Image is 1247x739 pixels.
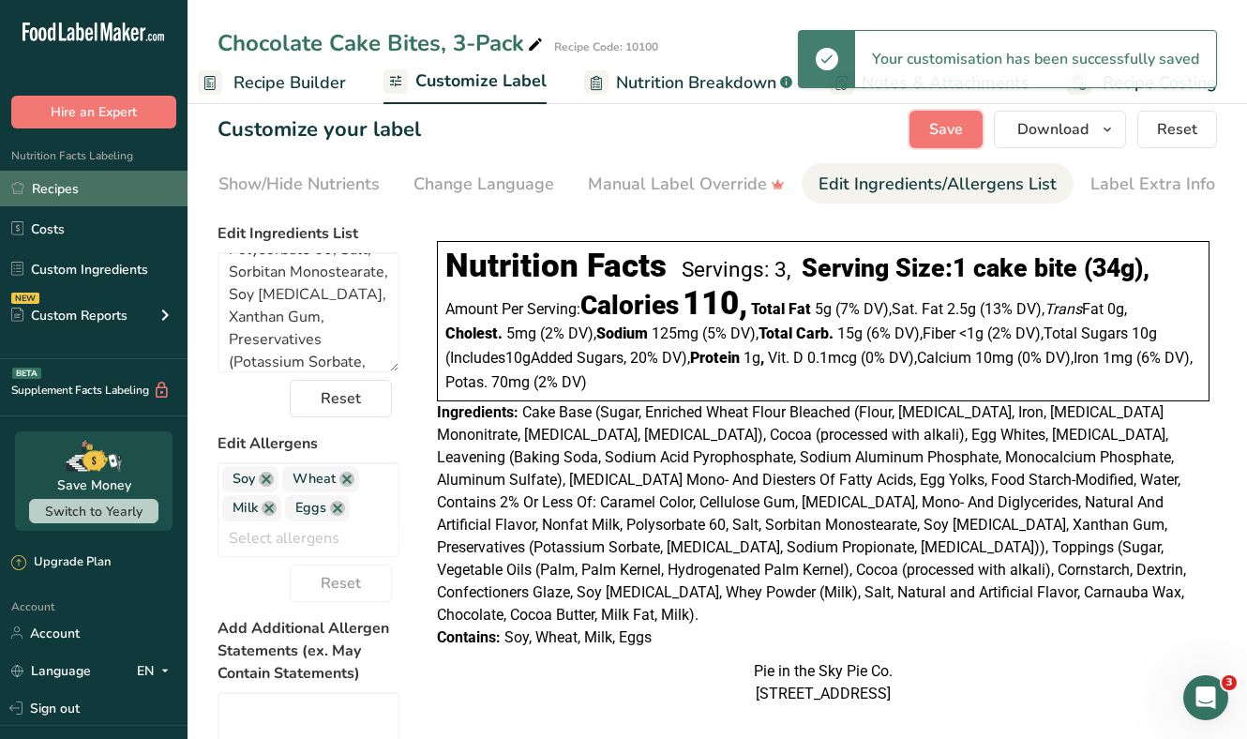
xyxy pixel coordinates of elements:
button: Save [909,111,983,148]
div: Custom Reports [11,306,128,325]
button: Reset [290,380,392,417]
span: 10mg [975,349,1014,367]
span: 1g [744,349,760,367]
div: Chocolate Cake Bites, 3-Pack [218,26,547,60]
label: Edit Allergens [218,432,399,455]
span: ‏(2% DV) [987,324,1044,342]
span: 1 cake bite (34g) [953,253,1143,283]
span: ‏(6% DV) [866,324,923,342]
span: Download [1017,118,1089,141]
div: Servings: 3, [682,257,790,282]
span: , [623,349,626,367]
span: ( [445,349,450,367]
span: 5mg [506,324,536,342]
span: Cholest. [445,324,503,342]
i: Trans [1044,300,1082,318]
span: Nutrition Breakdown [616,70,776,96]
span: , [1071,349,1074,367]
label: Edit Ingredients List [218,222,399,245]
span: 0.1mcg [807,349,857,367]
span: Calcium [917,349,971,367]
button: Reset [290,565,392,602]
span: Wheat [293,469,336,490]
span: , [687,349,690,367]
div: Your customisation has been successfully saved [855,31,1216,87]
h1: Customize your label [218,114,421,145]
span: Includes Added Sugars [445,349,626,367]
span: Switch to Yearly [45,503,143,520]
div: Nutrition Facts [445,247,667,285]
span: Sat. Fat [892,300,943,318]
span: Fiber [923,324,955,342]
button: Download [994,111,1126,148]
span: 70mg [491,373,530,391]
span: Potas. [445,373,488,391]
span: 15g [837,324,863,342]
span: Soy, Wheat, Milk, Eggs [504,628,652,646]
div: Upgrade Plan [11,553,111,572]
div: Change Language [413,172,554,197]
span: Total Carb. [759,324,834,342]
span: ‏(2% DV) [540,324,596,342]
div: Show/Hide Nutrients [218,172,380,197]
span: Iron [1074,349,1099,367]
a: Nutrition Breakdown [584,62,792,104]
input: Select allergens [218,524,398,553]
span: Vit. D [768,349,804,367]
span: , [914,349,917,367]
label: Add Additional Allergen Statements (ex. May Contain Statements) [218,617,399,685]
span: Contains: [437,628,501,646]
span: 5g [815,300,832,318]
div: Manual Label Override [588,172,785,197]
span: 1mg [1103,349,1133,367]
div: BETA [12,368,41,379]
span: , [1041,324,1044,342]
span: , [593,324,596,342]
span: 125mg [652,324,699,342]
button: Switch to Yearly [29,499,158,523]
div: Edit Ingredients/Allergens List [819,172,1057,197]
a: Language [11,655,91,687]
span: Customize Label [415,68,547,94]
span: Calories [580,290,679,321]
span: , [889,300,892,318]
span: 10g [505,349,531,367]
span: <1g [959,324,984,342]
div: Label Extra Info [1090,172,1215,197]
span: Milk [233,498,258,519]
span: ‏20% DV) [630,349,690,367]
span: ‏(0% DV) [1017,349,1074,367]
div: NEW [11,293,39,304]
button: Hire an Expert [11,96,176,128]
span: 2.5g [947,300,976,318]
span: , [756,324,759,342]
span: , [920,324,923,342]
button: Reset [1137,111,1217,148]
span: Reset [1157,118,1197,141]
span: , [760,349,764,367]
a: Customize Label [383,60,547,105]
span: Recipe Builder [233,70,346,96]
div: EN [137,659,176,682]
span: 10g [1132,324,1157,342]
div: Save Money [57,475,131,495]
span: , [1190,349,1193,367]
span: ‏(5% DV) [702,324,759,342]
span: , [1042,300,1044,318]
span: Soy [233,469,255,490]
span: 0g [1107,300,1124,318]
span: ‏(0% DV) [861,349,917,367]
span: 110, [683,284,747,323]
span: Eggs [295,498,326,519]
span: Sodium [596,324,648,342]
span: ‏(2% DV) [533,373,587,391]
span: Save [929,118,963,141]
span: Total Sugars [1044,324,1128,342]
span: ‏(6% DV) [1136,349,1193,367]
div: Serving Size: , [802,253,1149,283]
div: Amount Per Serving: [445,294,747,320]
div: Pie in the Sky Pie Co. [STREET_ADDRESS] [437,660,1209,705]
span: , [1124,300,1127,318]
span: Reset [321,572,361,595]
span: 3 [1222,675,1237,690]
